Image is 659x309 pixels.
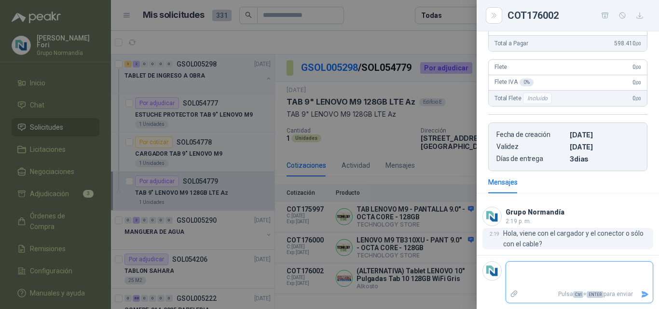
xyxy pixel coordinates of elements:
[635,96,641,101] span: ,00
[490,231,499,237] span: 2:19
[494,93,554,104] span: Total Flete
[570,131,639,139] p: [DATE]
[635,80,641,85] span: ,00
[506,218,531,225] span: 2:19 p. m.
[488,177,518,188] div: Mensajes
[494,64,507,70] span: Flete
[494,40,528,47] span: Total a Pagar
[494,79,534,86] span: Flete IVA
[506,210,564,215] h3: Grupo Normandía
[635,41,641,46] span: ,00
[632,64,641,70] span: 0
[503,228,653,249] p: Hola, viene con el cargador y el conector o sólo con el cable?
[496,155,566,163] p: Días de entrega
[637,286,653,303] button: Enviar
[496,131,566,139] p: Fecha de creación
[632,79,641,86] span: 0
[587,291,604,298] span: ENTER
[614,40,641,47] span: 598.410
[520,79,534,86] div: 0 %
[632,95,641,102] span: 0
[506,286,522,303] label: Adjuntar archivos
[483,207,501,226] img: Company Logo
[573,291,583,298] span: Ctrl
[523,93,552,104] div: Incluido
[488,10,500,21] button: Close
[570,143,639,151] p: [DATE]
[483,262,501,280] img: Company Logo
[508,8,647,23] div: COT176002
[635,65,641,70] span: ,00
[522,286,637,303] p: Pulsa + para enviar
[570,155,639,163] p: 3 dias
[496,143,566,151] p: Validez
